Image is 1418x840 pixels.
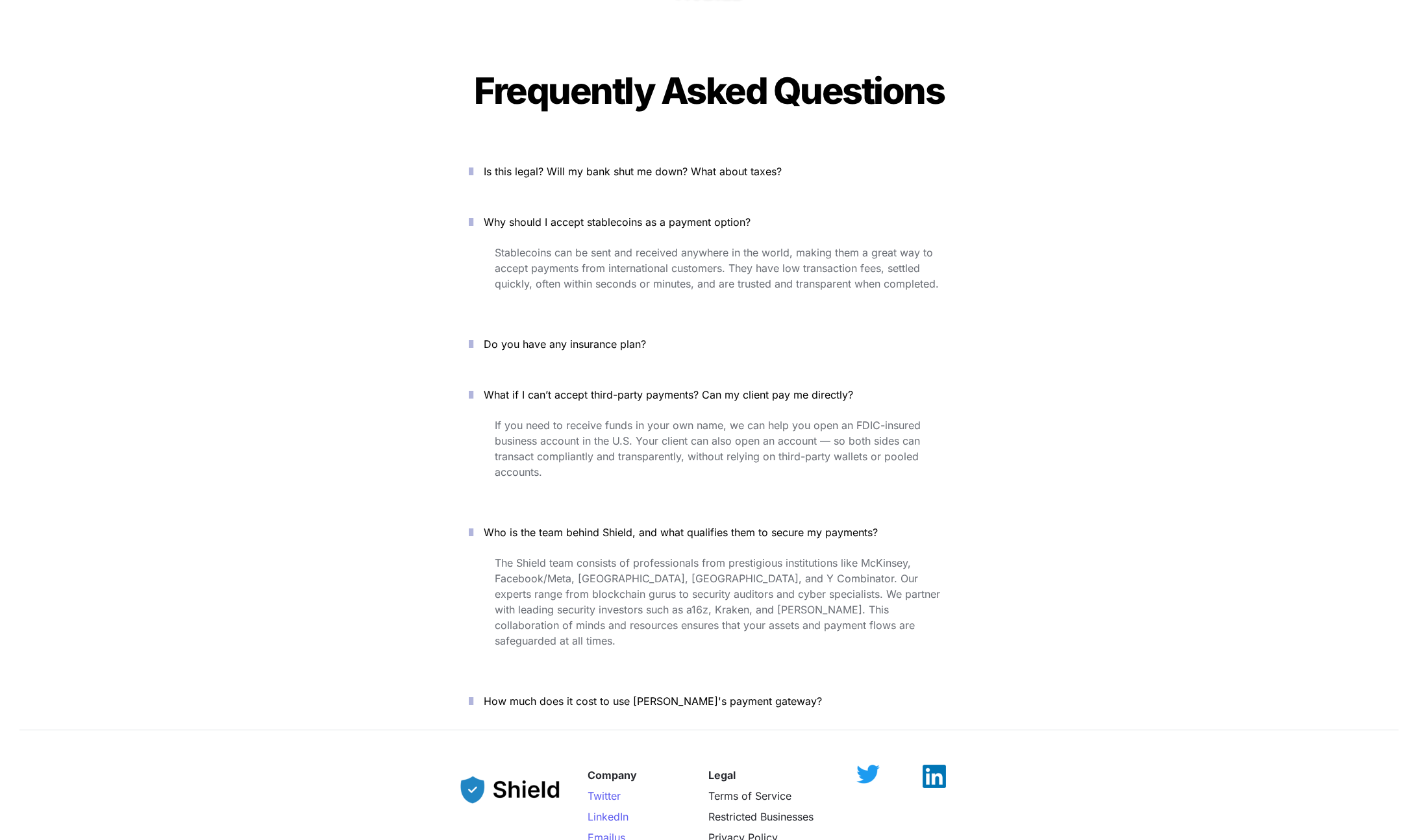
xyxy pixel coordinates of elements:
[588,769,637,782] strong: Company
[449,324,969,364] button: Do you have any insurance plan?
[484,216,751,229] span: Why should I accept stablecoins as a payment option?
[708,789,791,802] a: Terms of Service
[588,789,621,802] a: Twitter
[484,526,878,539] span: Who is the team behind Shield, and what qualifies them to secure my payments?
[484,695,822,708] span: How much does it cost to use [PERSON_NAME]'s payment gateway?
[495,556,943,647] span: The Shield team consists of professionals from prestigious institutions like McKinsey, Facebook/M...
[708,810,814,823] a: Restricted Businesses
[449,552,969,671] div: Who is the team behind Shield, and what qualifies them to secure my payments?
[449,415,969,502] div: What if I can’t accept third-party payments? Can my client pay me directly?
[449,681,969,721] button: How much does it cost to use [PERSON_NAME]'s payment gateway?
[449,242,969,314] div: Why should I accept stablecoins as a payment option?
[495,419,924,478] span: If you need to receive funds in your own name, we can help you open an FDIC-insured business acco...
[474,69,944,113] span: Frequently Asked Questions
[449,151,969,191] button: Is this legal? Will my bank shut me down? What about taxes?
[495,246,939,290] span: Stablecoins can be sent and received anywhere in the world, making them a great way to accept pay...
[449,375,969,415] button: What if I can’t accept third-party payments? Can my client pay me directly?
[708,769,736,782] strong: Legal
[588,810,628,823] a: LinkedIn
[449,512,969,552] button: Who is the team behind Shield, and what qualifies them to secure my payments?
[484,338,646,351] span: Do you have any insurance plan?
[484,165,782,178] span: Is this legal? Will my bank shut me down? What about taxes?
[449,202,969,242] button: Why should I accept stablecoins as a payment option?
[484,388,853,401] span: What if I can’t accept third-party payments? Can my client pay me directly?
